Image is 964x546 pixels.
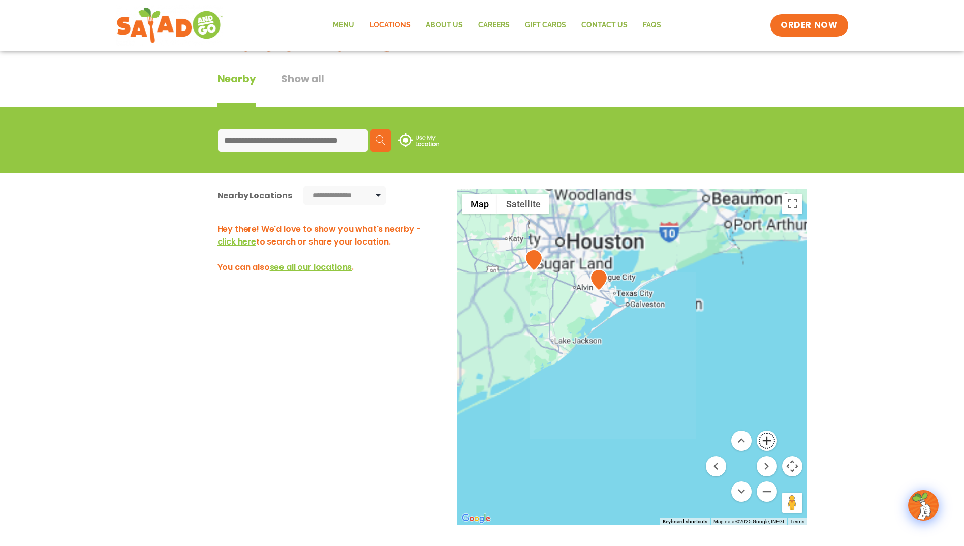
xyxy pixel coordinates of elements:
[757,481,777,502] button: Zoom out
[270,261,352,273] span: see all our locations
[790,519,804,524] a: Terms (opens in new tab)
[713,519,784,524] span: Map data ©2025 Google, INEGI
[325,14,362,37] a: Menu
[459,512,493,525] a: Open this area in Google Maps (opens a new window)
[362,14,418,37] a: Locations
[782,194,802,214] button: Toggle fullscreen view
[418,14,471,37] a: About Us
[663,518,707,525] button: Keyboard shortcuts
[459,512,493,525] img: Google
[398,133,439,147] img: use-location.svg
[757,456,777,476] button: Move right
[731,431,752,451] button: Move up
[217,71,350,107] div: Tabbed content
[574,14,635,37] a: Contact Us
[782,493,802,513] button: Drag Pegman onto the map to open Street View
[217,71,256,107] div: Nearby
[706,456,726,476] button: Move left
[217,236,256,248] span: click here
[781,19,837,32] span: ORDER NOW
[782,456,802,476] button: Map camera controls
[757,431,777,451] button: Zoom in
[497,194,549,214] button: Show satellite imagery
[217,223,436,274] h3: Hey there! We'd love to show you what's nearby - to search or share your location. You can also .
[517,14,574,37] a: GIFT CARDS
[281,71,324,107] button: Show all
[731,481,752,502] button: Move down
[909,491,938,520] img: wpChatIcon
[471,14,517,37] a: Careers
[325,14,669,37] nav: Menu
[462,194,497,214] button: Show street map
[217,189,292,202] div: Nearby Locations
[770,14,848,37] a: ORDER NOW
[376,135,386,145] img: search.svg
[635,14,669,37] a: FAQs
[116,5,224,46] img: new-SAG-logo-768×292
